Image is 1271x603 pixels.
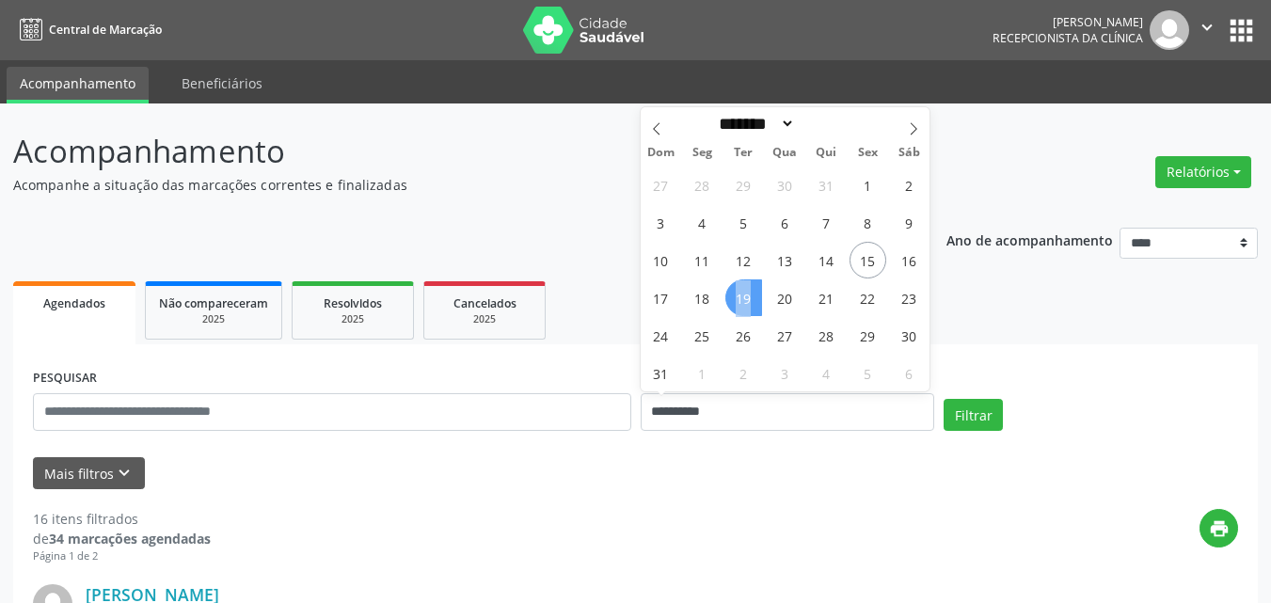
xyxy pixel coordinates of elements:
[993,30,1143,46] span: Recepcionista da clínica
[684,242,721,278] span: Agosto 11, 2025
[33,364,97,393] label: PESQUISAR
[306,312,400,326] div: 2025
[643,204,679,241] span: Agosto 3, 2025
[13,175,884,195] p: Acompanhe a situação das marcações correntes e finalizadas
[808,204,845,241] span: Agosto 7, 2025
[13,128,884,175] p: Acompanhamento
[725,317,762,354] span: Agosto 26, 2025
[641,147,682,159] span: Dom
[725,204,762,241] span: Agosto 5, 2025
[1225,14,1258,47] button: apps
[114,463,135,484] i: keyboard_arrow_down
[643,355,679,391] span: Agosto 31, 2025
[1150,10,1189,50] img: img
[1155,156,1251,188] button: Relatórios
[684,279,721,316] span: Agosto 18, 2025
[767,242,803,278] span: Agosto 13, 2025
[684,204,721,241] span: Agosto 4, 2025
[795,114,857,134] input: Year
[891,167,928,203] span: Agosto 2, 2025
[437,312,532,326] div: 2025
[713,114,796,134] select: Month
[725,355,762,391] span: Setembro 2, 2025
[43,295,105,311] span: Agendados
[1189,10,1225,50] button: 
[808,355,845,391] span: Setembro 4, 2025
[891,242,928,278] span: Agosto 16, 2025
[725,242,762,278] span: Agosto 12, 2025
[684,317,721,354] span: Agosto 25, 2025
[944,399,1003,431] button: Filtrar
[993,14,1143,30] div: [PERSON_NAME]
[1197,17,1217,38] i: 
[643,279,679,316] span: Agosto 17, 2025
[847,147,888,159] span: Sex
[49,22,162,38] span: Central de Marcação
[1200,509,1238,547] button: print
[723,147,764,159] span: Ter
[684,167,721,203] span: Julho 28, 2025
[643,242,679,278] span: Agosto 10, 2025
[767,317,803,354] span: Agosto 27, 2025
[767,355,803,391] span: Setembro 3, 2025
[33,509,211,529] div: 16 itens filtrados
[891,204,928,241] span: Agosto 9, 2025
[453,295,516,311] span: Cancelados
[850,242,886,278] span: Agosto 15, 2025
[850,204,886,241] span: Agosto 8, 2025
[33,529,211,548] div: de
[850,355,886,391] span: Setembro 5, 2025
[850,279,886,316] span: Agosto 22, 2025
[891,279,928,316] span: Agosto 23, 2025
[805,147,847,159] span: Qui
[808,242,845,278] span: Agosto 14, 2025
[764,147,805,159] span: Qua
[1209,518,1230,539] i: print
[643,317,679,354] span: Agosto 24, 2025
[808,279,845,316] span: Agosto 21, 2025
[13,14,162,45] a: Central de Marcação
[767,167,803,203] span: Julho 30, 2025
[33,548,211,564] div: Página 1 de 2
[159,312,268,326] div: 2025
[767,279,803,316] span: Agosto 20, 2025
[850,317,886,354] span: Agosto 29, 2025
[159,295,268,311] span: Não compareceram
[808,317,845,354] span: Agosto 28, 2025
[324,295,382,311] span: Resolvidos
[643,167,679,203] span: Julho 27, 2025
[891,317,928,354] span: Agosto 30, 2025
[49,530,211,547] strong: 34 marcações agendadas
[725,279,762,316] span: Agosto 19, 2025
[946,228,1113,251] p: Ano de acompanhamento
[891,355,928,391] span: Setembro 6, 2025
[850,167,886,203] span: Agosto 1, 2025
[7,67,149,103] a: Acompanhamento
[33,457,145,490] button: Mais filtroskeyboard_arrow_down
[888,147,929,159] span: Sáb
[168,67,276,100] a: Beneficiários
[767,204,803,241] span: Agosto 6, 2025
[725,167,762,203] span: Julho 29, 2025
[808,167,845,203] span: Julho 31, 2025
[681,147,723,159] span: Seg
[684,355,721,391] span: Setembro 1, 2025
